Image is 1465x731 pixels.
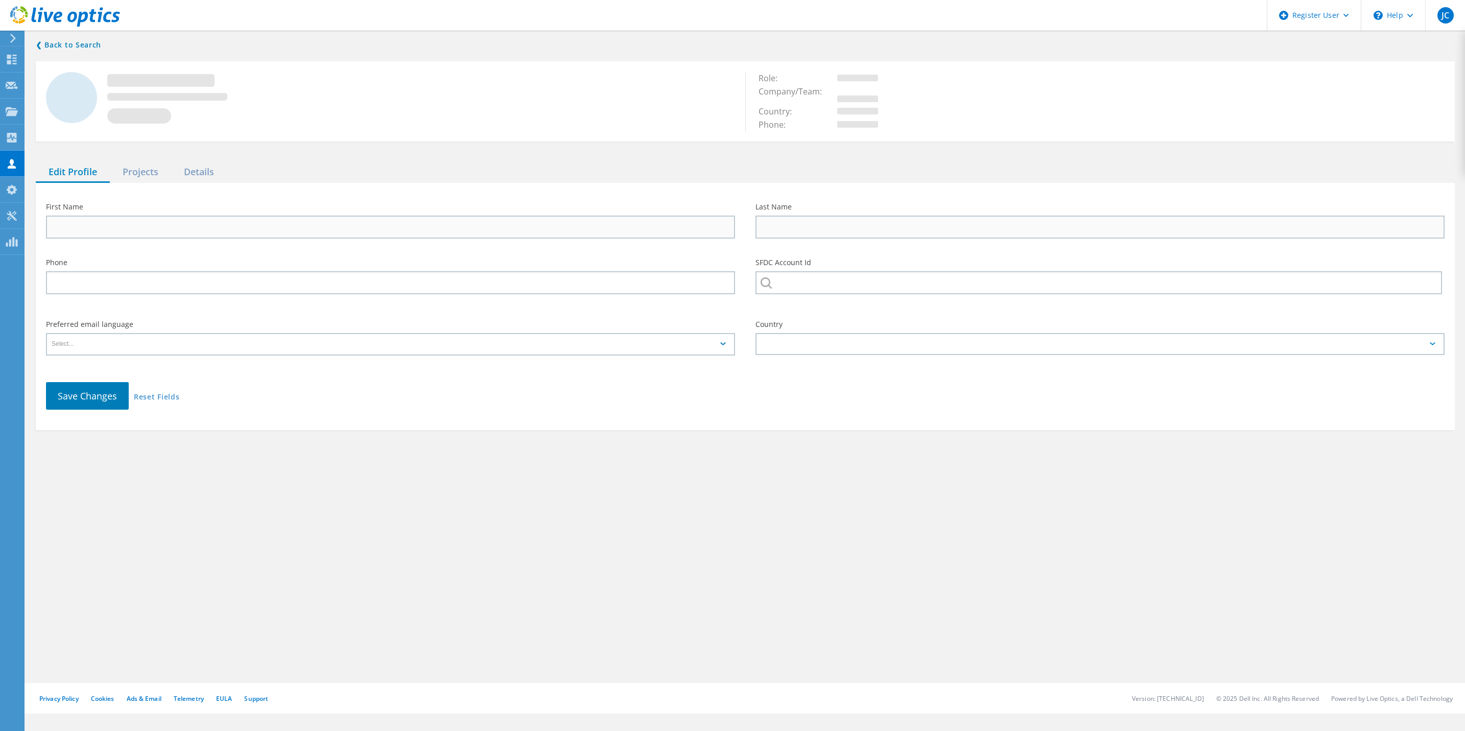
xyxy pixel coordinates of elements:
label: First Name [46,203,735,210]
a: Back to search [36,39,101,51]
li: © 2025 Dell Inc. All Rights Reserved [1216,694,1319,703]
label: SFDC Account Id [755,259,1445,266]
label: Country [755,321,1445,328]
label: Preferred email language [46,321,735,328]
label: Last Name [755,203,1445,210]
div: Details [171,162,227,183]
span: Role: [759,73,788,84]
a: Reset Fields [134,393,179,402]
span: Save Changes [58,390,117,402]
a: Ads & Email [127,694,161,703]
a: Telemetry [174,694,204,703]
span: Phone: [759,119,796,130]
div: Projects [110,162,171,183]
button: Save Changes [46,382,129,410]
li: Powered by Live Optics, a Dell Technology [1331,694,1453,703]
span: Company/Team: [759,86,832,97]
li: Version: [TECHNICAL_ID] [1132,694,1204,703]
a: Live Optics Dashboard [10,21,120,29]
span: Country: [759,106,802,117]
a: EULA [216,694,232,703]
svg: \n [1374,11,1383,20]
a: Cookies [91,694,114,703]
div: Edit Profile [36,162,110,183]
a: Support [244,694,268,703]
a: Privacy Policy [39,694,79,703]
label: Phone [46,259,735,266]
span: JC [1442,11,1449,19]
